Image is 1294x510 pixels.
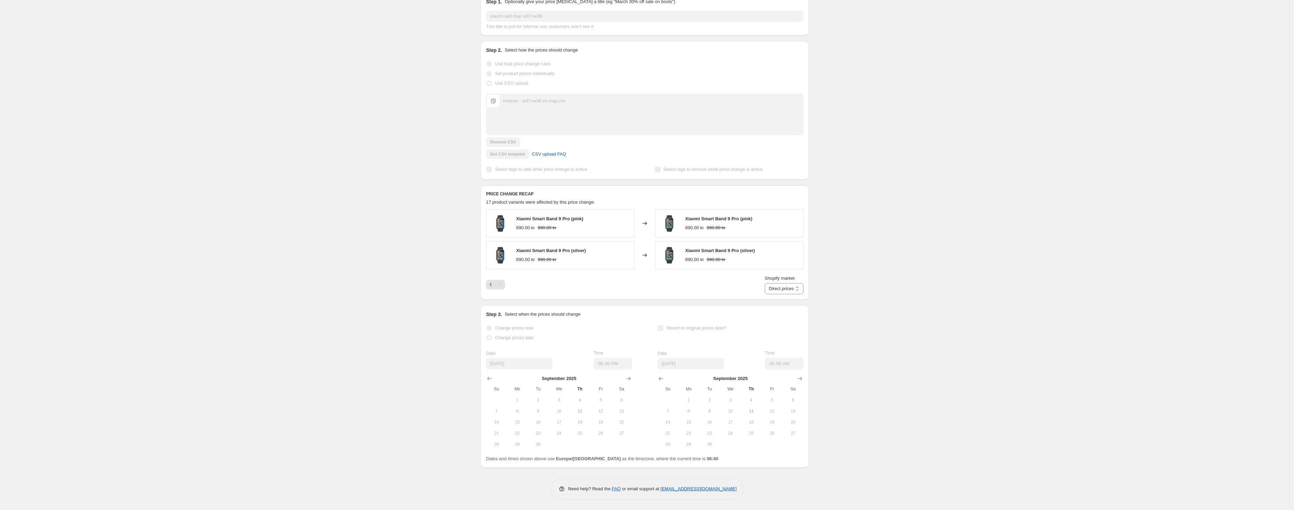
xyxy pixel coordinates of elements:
[614,397,629,403] span: 6
[572,408,587,414] span: 11
[551,408,567,414] span: 10
[531,397,546,403] span: 2
[707,224,725,231] strike: 990.00 kr
[507,439,528,450] button: Monday September 29 2025
[744,419,759,425] span: 18
[658,351,667,356] span: Date
[593,419,608,425] span: 19
[594,350,603,355] span: Time
[681,430,696,436] span: 22
[489,430,504,436] span: 21
[556,456,621,461] b: Europe/[GEOGRAPHIC_DATA]
[765,350,774,355] span: Time
[660,408,676,414] span: 7
[678,406,699,417] button: Monday September 8 2025
[785,419,801,425] span: 20
[685,248,755,253] span: Xiaomi Smart Band 9 Pro (silver)
[764,419,780,425] span: 19
[532,151,566,158] span: CSV upload FAQ
[489,419,504,425] span: 14
[486,439,507,450] button: Sunday September 28 2025
[486,24,593,29] span: This title is just for internal use, customers won't see it
[658,406,678,417] button: Sunday September 7 2025
[707,256,725,263] strike: 990.00 kr
[612,486,621,491] a: FAQ
[568,486,612,491] span: Need help? Read the
[765,276,795,281] span: Shopify market
[741,383,762,395] th: Thursday
[495,325,533,331] span: Change prices now
[572,419,587,425] span: 18
[486,280,496,289] button: Previous
[590,406,611,417] button: Friday September 12 2025
[590,417,611,428] button: Friday September 19 2025
[572,397,587,403] span: 4
[528,149,570,160] a: CSV upload FAQ
[783,383,803,395] th: Saturday
[614,430,629,436] span: 27
[549,395,569,406] button: Wednesday September 3 2025
[699,406,720,417] button: Tuesday September 9 2025
[538,256,556,263] strike: 990.00 kr
[486,280,505,289] nav: Pagination
[783,395,803,406] button: Saturday September 6 2025
[658,358,724,369] input: 9/11/2025
[505,47,578,54] p: Select how the prices should change
[489,408,504,414] span: 7
[507,383,528,395] th: Monday
[611,383,632,395] th: Saturday
[660,419,676,425] span: 14
[720,406,741,417] button: Wednesday September 10 2025
[656,374,666,383] button: Show previous month, August 2025
[723,386,738,392] span: We
[507,428,528,439] button: Monday September 22 2025
[611,395,632,406] button: Saturday September 6 2025
[720,428,741,439] button: Wednesday September 24 2025
[485,374,494,383] button: Show previous month, August 2025
[678,428,699,439] button: Monday September 22 2025
[495,335,534,340] span: Change prices later
[702,408,717,414] span: 9
[531,442,546,447] span: 30
[678,417,699,428] button: Monday September 15 2025
[531,419,546,425] span: 16
[660,386,676,392] span: Su
[741,428,762,439] button: Thursday September 25 2025
[528,383,549,395] th: Tuesday
[549,428,569,439] button: Wednesday September 24 2025
[590,395,611,406] button: Friday September 5 2025
[720,395,741,406] button: Wednesday September 3 2025
[723,397,738,403] span: 3
[678,395,699,406] button: Monday September 1 2025
[681,419,696,425] span: 15
[667,325,726,331] span: Revert to original prices later?
[723,419,738,425] span: 17
[495,167,587,172] span: Select tags to add while price change is active
[490,213,511,234] img: 1_f189e085-58bf-4a15-9911-a67664e5219b_80x.png
[785,397,801,403] span: 6
[702,442,717,447] span: 30
[486,417,507,428] button: Sunday September 14 2025
[569,395,590,406] button: Thursday September 4 2025
[528,428,549,439] button: Tuesday September 23 2025
[516,248,586,253] span: Xiaomi Smart Band 9 Pro (silver)
[569,406,590,417] button: Today Thursday September 11 2025
[516,216,583,221] span: Xiaomi Smart Band 9 Pro (pink)
[507,395,528,406] button: Monday September 1 2025
[699,417,720,428] button: Tuesday September 16 2025
[503,98,565,104] div: mistore：w37+w38 cn map.csv
[510,386,525,392] span: Mo
[510,408,525,414] span: 8
[495,61,550,66] span: Use bulk price change rules
[569,428,590,439] button: Thursday September 25 2025
[699,439,720,450] button: Tuesday September 30 2025
[744,397,759,403] span: 4
[486,11,803,22] input: 30% off holiday sale
[702,430,717,436] span: 23
[611,428,632,439] button: Saturday September 27 2025
[699,428,720,439] button: Tuesday September 23 2025
[538,224,556,231] strike: 990.00 kr
[593,430,608,436] span: 26
[660,442,676,447] span: 28
[611,417,632,428] button: Saturday September 20 2025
